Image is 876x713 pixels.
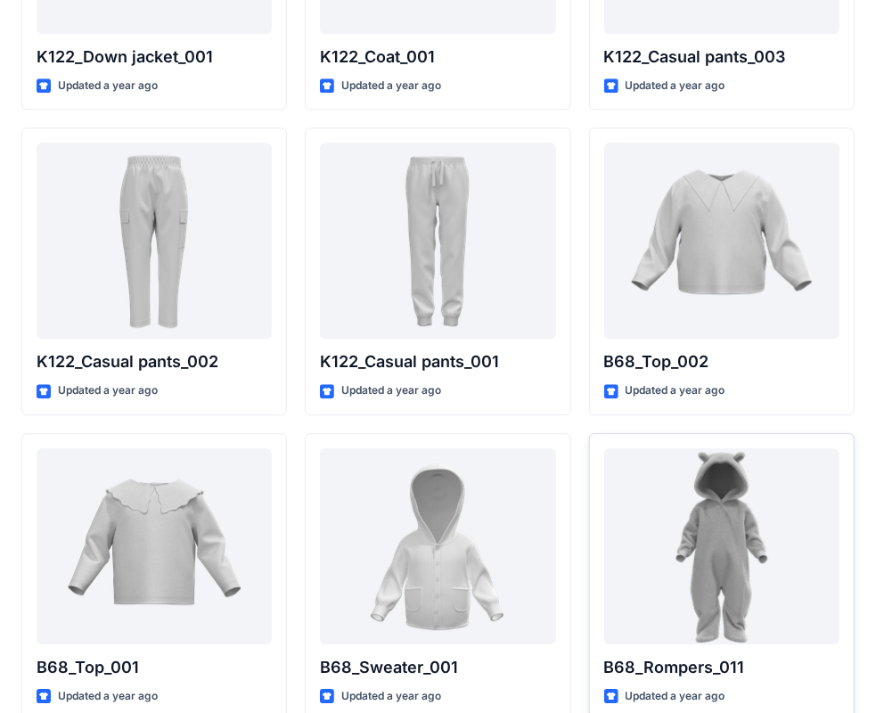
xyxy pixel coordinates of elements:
[37,655,272,680] p: B68_Top_001
[37,45,272,70] p: K122_Down jacket_001
[320,45,555,70] p: K122_Coat_001
[58,687,158,706] p: Updated a year ago
[604,448,839,644] a: B68_Rompers_011
[341,77,441,95] p: Updated a year ago
[37,349,272,374] p: K122_Casual pants_002
[37,143,272,339] a: K122_Casual pants_002
[626,77,725,95] p: Updated a year ago
[320,143,555,339] a: K122_Casual pants_001
[37,448,272,644] a: B68_Top_001
[626,381,725,400] p: Updated a year ago
[58,77,158,95] p: Updated a year ago
[604,655,839,680] p: B68_Rompers_011
[58,381,158,400] p: Updated a year ago
[320,655,555,680] p: B68_Sweater_001
[604,45,839,70] p: K122_Casual pants_003
[320,349,555,374] p: K122_Casual pants_001
[604,143,839,339] a: B68_Top_002
[604,349,839,374] p: B68_Top_002
[341,687,441,706] p: Updated a year ago
[341,381,441,400] p: Updated a year ago
[626,687,725,706] p: Updated a year ago
[320,448,555,644] a: B68_Sweater_001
